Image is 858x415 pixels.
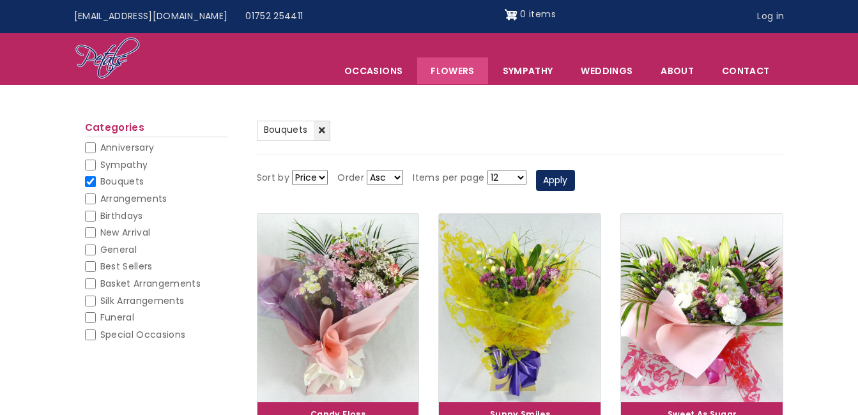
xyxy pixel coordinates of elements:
span: Silk Arrangements [100,294,185,307]
a: Log in [748,4,793,29]
label: Sort by [257,170,289,186]
span: New Arrival [100,226,151,239]
label: Order [337,170,364,186]
span: Funeral [100,311,134,324]
a: Bouquets [257,121,331,141]
img: Sweet As Sugar [621,214,783,402]
span: Sympathy [100,158,148,171]
img: Sunny Smiles [439,214,601,402]
span: Arrangements [100,192,167,205]
span: Anniversary [100,141,155,154]
a: Shopping cart 0 items [505,4,556,25]
a: Sympathy [489,57,567,84]
a: About [647,57,707,84]
span: Birthdays [100,209,143,222]
h2: Categories [85,122,227,137]
a: Contact [709,57,783,84]
img: Candy Floss [257,214,419,402]
span: Basket Arrangements [100,277,201,290]
span: 0 items [520,8,555,20]
span: Bouquets [100,175,144,188]
span: Special Occasions [100,328,186,341]
span: Weddings [567,57,646,84]
span: General [100,243,137,256]
span: Best Sellers [100,260,153,273]
label: Items per page [413,170,484,186]
button: Apply [536,170,575,192]
span: Occasions [331,57,416,84]
a: [EMAIL_ADDRESS][DOMAIN_NAME] [65,4,237,29]
img: Shopping cart [505,4,517,25]
a: Flowers [417,57,487,84]
a: 01752 254411 [236,4,312,29]
span: Bouquets [264,123,308,136]
img: Home [75,36,141,81]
